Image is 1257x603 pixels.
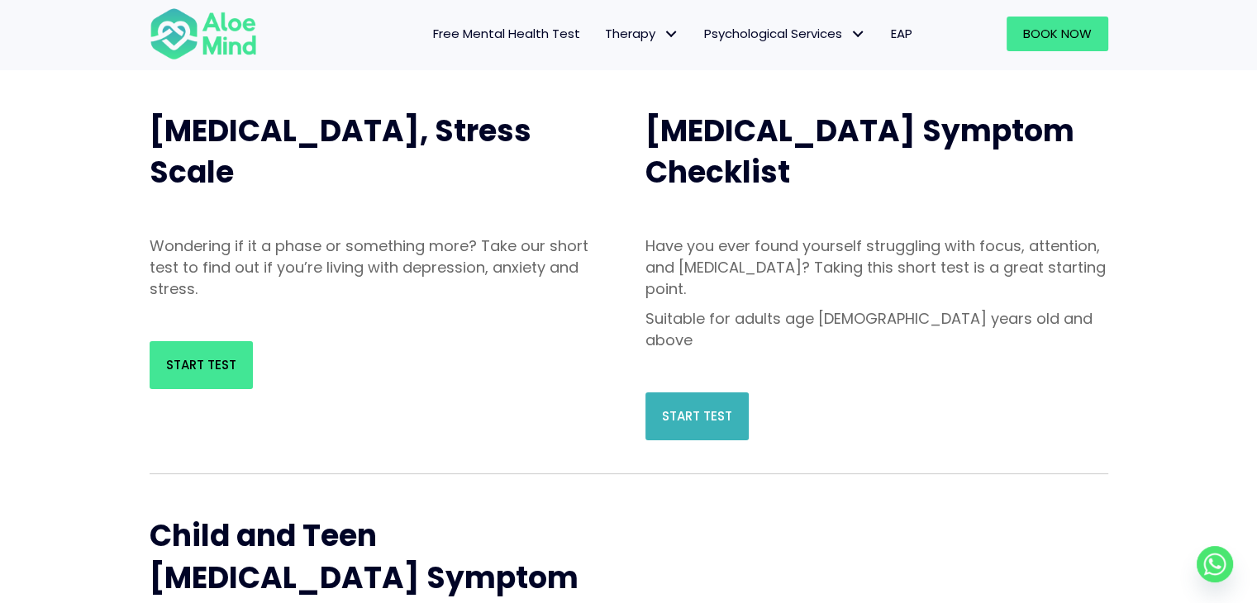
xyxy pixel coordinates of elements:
a: Psychological ServicesPsychological Services: submenu [692,17,878,51]
span: Therapy: submenu [659,22,683,46]
a: EAP [878,17,925,51]
span: Start Test [166,356,236,373]
p: Wondering if it a phase or something more? Take our short test to find out if you’re living with ... [150,235,612,300]
span: EAP [891,25,912,42]
span: [MEDICAL_DATA], Stress Scale [150,110,531,193]
span: Free Mental Health Test [433,25,580,42]
span: Therapy [605,25,679,42]
span: Psychological Services [704,25,866,42]
span: Book Now [1023,25,1092,42]
a: TherapyTherapy: submenu [593,17,692,51]
a: Free Mental Health Test [421,17,593,51]
span: Start Test [662,407,732,425]
a: Start Test [150,341,253,389]
a: Start Test [645,392,749,440]
a: Book Now [1007,17,1108,51]
p: Suitable for adults age [DEMOGRAPHIC_DATA] years old and above [645,308,1108,351]
span: Psychological Services: submenu [846,22,870,46]
a: Whatsapp [1197,546,1233,582]
img: Aloe mind Logo [150,7,257,61]
span: [MEDICAL_DATA] Symptom Checklist [645,110,1074,193]
p: Have you ever found yourself struggling with focus, attention, and [MEDICAL_DATA]? Taking this sh... [645,235,1108,300]
nav: Menu [279,17,925,51]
